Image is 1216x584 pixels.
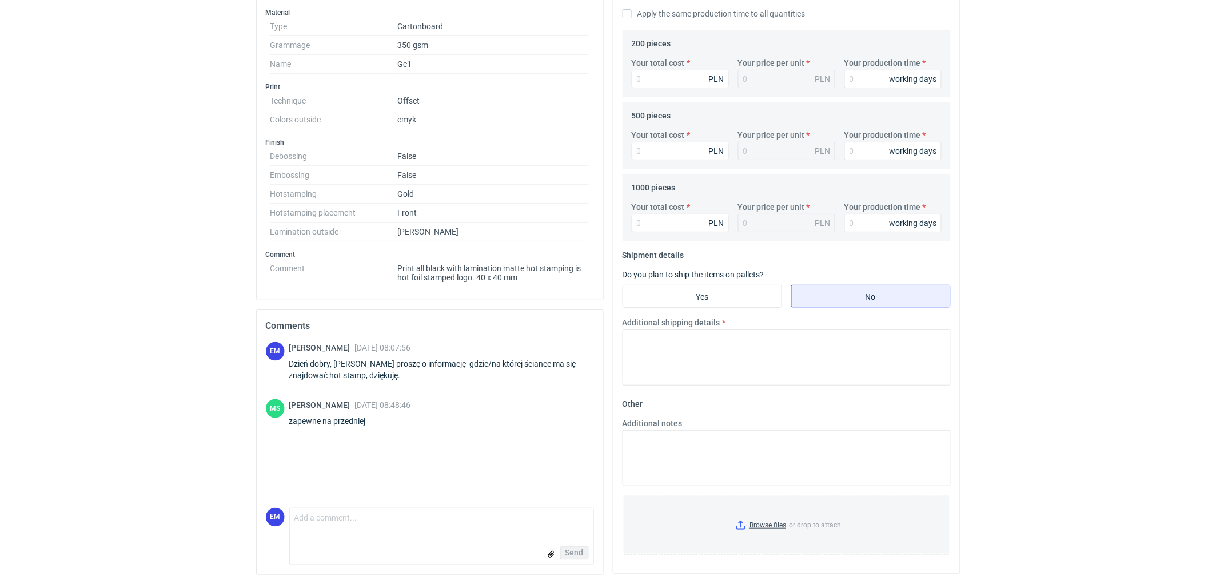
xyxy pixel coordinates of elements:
label: Your total cost [632,201,685,213]
dt: Hotstamping placement [270,204,398,223]
input: 0 [632,142,729,160]
dt: Embossing [270,166,398,185]
dt: Colors outside [270,110,398,129]
div: PLN [815,217,831,229]
legend: Shipment details [623,246,684,260]
legend: 1000 pieces [632,178,676,192]
h3: Material [266,8,594,17]
figcaption: EM [266,508,285,527]
div: Ewelina Macek [266,508,285,527]
dt: Comment [270,259,398,282]
dt: Grammage [270,36,398,55]
dd: Offset [398,92,589,110]
dd: cmyk [398,110,589,129]
dt: Debossing [270,147,398,166]
div: Ewelina Macek [266,342,285,361]
div: PLN [709,73,724,85]
span: [PERSON_NAME] [289,400,355,410]
input: 0 [844,70,942,88]
h2: Comments [266,319,594,333]
dt: Name [270,55,398,74]
legend: Other [623,395,643,408]
input: 0 [632,214,729,232]
span: [DATE] 08:48:46 [355,400,411,410]
dd: Cartonboard [398,17,589,36]
div: Dzień dobry, [PERSON_NAME] proszę o informację gdzie/na której ściance ma się znajdować hot stamp... [289,358,594,381]
dd: Print all black with lamination matte hot stamping is hot foil stamped logo. 40 x 40 mm [398,259,589,282]
dt: Type [270,17,398,36]
div: zapewne na przedniej [289,415,411,427]
div: PLN [709,145,724,157]
span: [DATE] 08:07:56 [355,343,411,352]
label: Your price per unit [738,57,805,69]
dd: False [398,147,589,166]
label: Your total cost [632,129,685,141]
label: Apply the same production time to all quantities [623,8,806,19]
figcaption: MS [266,399,285,418]
dd: [PERSON_NAME] [398,223,589,241]
legend: 500 pieces [632,106,671,120]
figcaption: EM [266,342,285,361]
label: Additional shipping details [623,317,720,328]
label: No [791,285,951,308]
label: Your production time [844,201,921,213]
dt: Hotstamping [270,185,398,204]
dt: Lamination outside [270,223,398,241]
label: Yes [623,285,782,308]
div: PLN [815,145,831,157]
label: Your production time [844,129,921,141]
span: [PERSON_NAME] [289,343,355,352]
div: PLN [815,73,831,85]
dd: Front [398,204,589,223]
h3: Print [266,82,594,92]
button: Send [560,546,589,560]
label: Your total cost [632,57,685,69]
dd: Gold [398,185,589,204]
label: Additional notes [623,418,683,429]
input: 0 [844,214,942,232]
legend: 200 pieces [632,34,671,48]
dt: Technique [270,92,398,110]
dd: Gc1 [398,55,589,74]
div: working days [890,217,937,229]
label: or drop to attach [623,496,950,554]
h3: Comment [266,250,594,259]
input: 0 [844,142,942,160]
div: working days [890,145,937,157]
span: Send [565,549,584,557]
div: Maciej Sikora [266,399,285,418]
div: working days [890,73,937,85]
h3: Finish [266,138,594,147]
label: Do you plan to ship the items on pallets? [623,270,764,279]
label: Your production time [844,57,921,69]
dd: 350 gsm [398,36,589,55]
div: PLN [709,217,724,229]
label: Your price per unit [738,201,805,213]
label: Your price per unit [738,129,805,141]
input: 0 [632,70,729,88]
dd: False [398,166,589,185]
